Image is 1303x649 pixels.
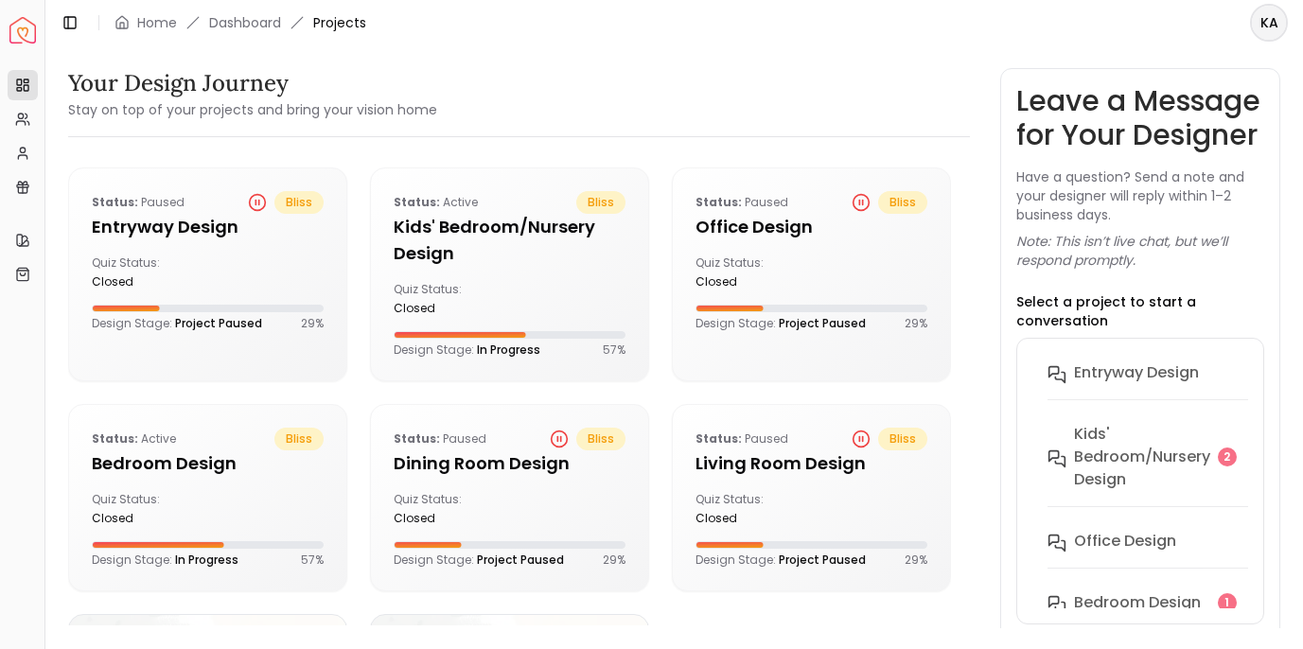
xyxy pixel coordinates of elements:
p: 29 % [905,316,927,331]
p: active [92,428,176,450]
p: Design Stage: [696,553,866,568]
div: closed [696,511,803,526]
div: Project Paused [852,430,871,448]
span: Project Paused [175,315,262,331]
p: Paused [696,428,788,450]
img: Spacejoy Logo [9,17,36,44]
b: Status: [92,194,138,210]
p: Design Stage: [696,316,866,331]
p: Paused [92,191,185,214]
div: closed [394,301,502,316]
p: 29 % [603,553,625,568]
h5: Bedroom design [92,450,324,477]
h6: Bedroom design [1074,591,1201,614]
p: Design Stage: [92,553,238,568]
a: Dashboard [209,13,281,32]
span: bliss [274,428,324,450]
span: Project Paused [779,315,866,331]
span: Project Paused [477,552,564,568]
p: 29 % [905,553,927,568]
div: Quiz Status: [696,255,803,289]
div: closed [92,511,200,526]
b: Status: [696,194,742,210]
button: Bedroom design1 [1032,584,1282,645]
h5: entryway design [92,214,324,240]
span: In Progress [477,342,540,358]
div: 1 [1218,593,1237,612]
div: Project Paused [550,430,569,448]
p: active [394,191,478,214]
p: Have a question? Send a note and your designer will reply within 1–2 business days. [1016,167,1264,224]
p: Design Stage: [394,553,564,568]
button: Office design [1032,522,1282,584]
h5: Kids' Bedroom/Nursery design [394,214,625,267]
span: bliss [878,191,927,214]
span: KA [1252,6,1286,40]
p: Select a project to start a conversation [1016,292,1264,330]
button: Kids' Bedroom/Nursery design2 [1032,415,1282,522]
b: Status: [394,194,440,210]
span: bliss [576,191,625,214]
div: Quiz Status: [394,492,502,526]
div: Quiz Status: [92,255,200,289]
div: Project Paused [248,193,267,212]
nav: breadcrumb [114,13,366,32]
div: Quiz Status: [92,492,200,526]
span: Project Paused [779,552,866,568]
h3: Leave a Message for Your Designer [1016,84,1264,152]
p: 29 % [301,316,324,331]
h6: entryway design [1074,361,1199,384]
div: closed [92,274,200,289]
p: 57 % [301,553,324,568]
h6: Kids' Bedroom/Nursery design [1074,423,1210,491]
div: closed [696,274,803,289]
span: Projects [313,13,366,32]
span: bliss [878,428,927,450]
b: Status: [92,430,138,447]
p: Paused [696,191,788,214]
p: 57 % [603,342,625,358]
h5: Living Room design [696,450,927,477]
p: Paused [394,428,486,450]
h6: Office design [1074,530,1176,553]
h5: Dining Room design [394,450,625,477]
span: bliss [274,191,324,214]
p: Note: This isn’t live chat, but we’ll respond promptly. [1016,232,1264,270]
a: Home [137,13,177,32]
div: closed [394,511,502,526]
b: Status: [696,430,742,447]
p: Design Stage: [394,342,540,358]
span: In Progress [175,552,238,568]
button: KA [1250,4,1288,42]
span: bliss [576,428,625,450]
a: Spacejoy [9,17,36,44]
h3: Your Design Journey [68,68,437,98]
div: Project Paused [852,193,871,212]
small: Stay on top of your projects and bring your vision home [68,100,437,119]
div: Quiz Status: [696,492,803,526]
div: 2 [1218,447,1237,466]
div: Quiz Status: [394,282,502,316]
b: Status: [394,430,440,447]
p: Design Stage: [92,316,262,331]
h5: Office design [696,214,927,240]
button: entryway design [1032,354,1282,415]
